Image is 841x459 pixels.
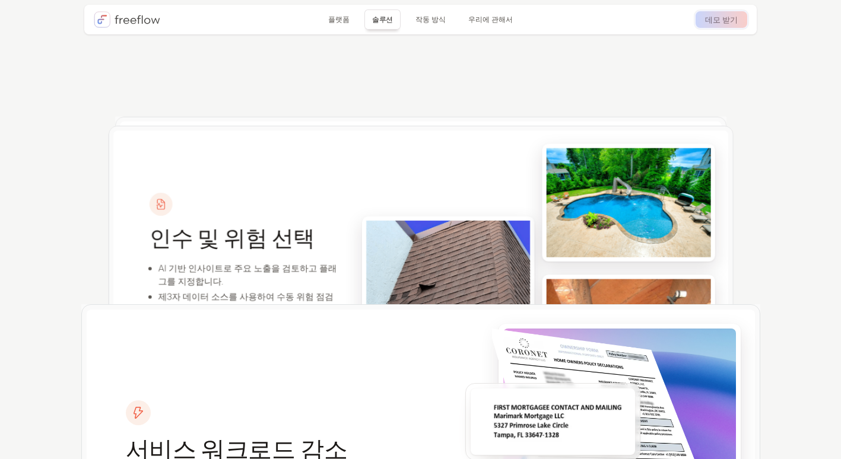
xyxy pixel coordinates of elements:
p: 제3자 데이터 소스를 사용하여 수동 위험 점검 자동화 [158,290,339,316]
a: 데모 받기 [696,11,747,28]
a: 솔루션 [364,9,401,30]
a: 플랫폼 [320,9,357,30]
a: 우리에 관해서 [461,9,521,30]
p: AI 기반 인사이트로 주요 노출을 검토하고 플래그를 지정합니다. [158,262,339,288]
a: 작동 방식 [408,9,453,30]
a: 집 [94,11,160,28]
h3: 인수 및 위험 선택 [149,225,315,251]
